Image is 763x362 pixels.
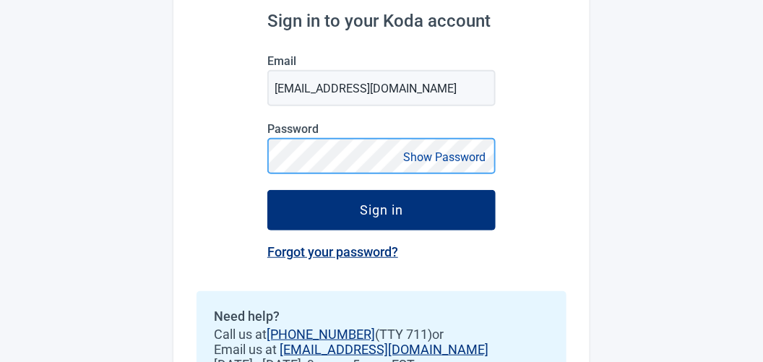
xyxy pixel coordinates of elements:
button: Sign in [267,190,496,230]
h2: Sign in to your Koda account [267,11,496,31]
span: Email us at [214,342,549,357]
h2: Need help? [214,309,549,324]
button: Show Password [399,147,490,167]
div: Sign in [360,203,403,217]
a: Forgot your password? [267,244,398,259]
a: [PHONE_NUMBER] [267,327,375,342]
span: Call us at (TTY 711) or [214,327,549,342]
label: Email [267,54,496,68]
a: [EMAIL_ADDRESS][DOMAIN_NAME] [280,342,488,357]
label: Password [267,122,496,136]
